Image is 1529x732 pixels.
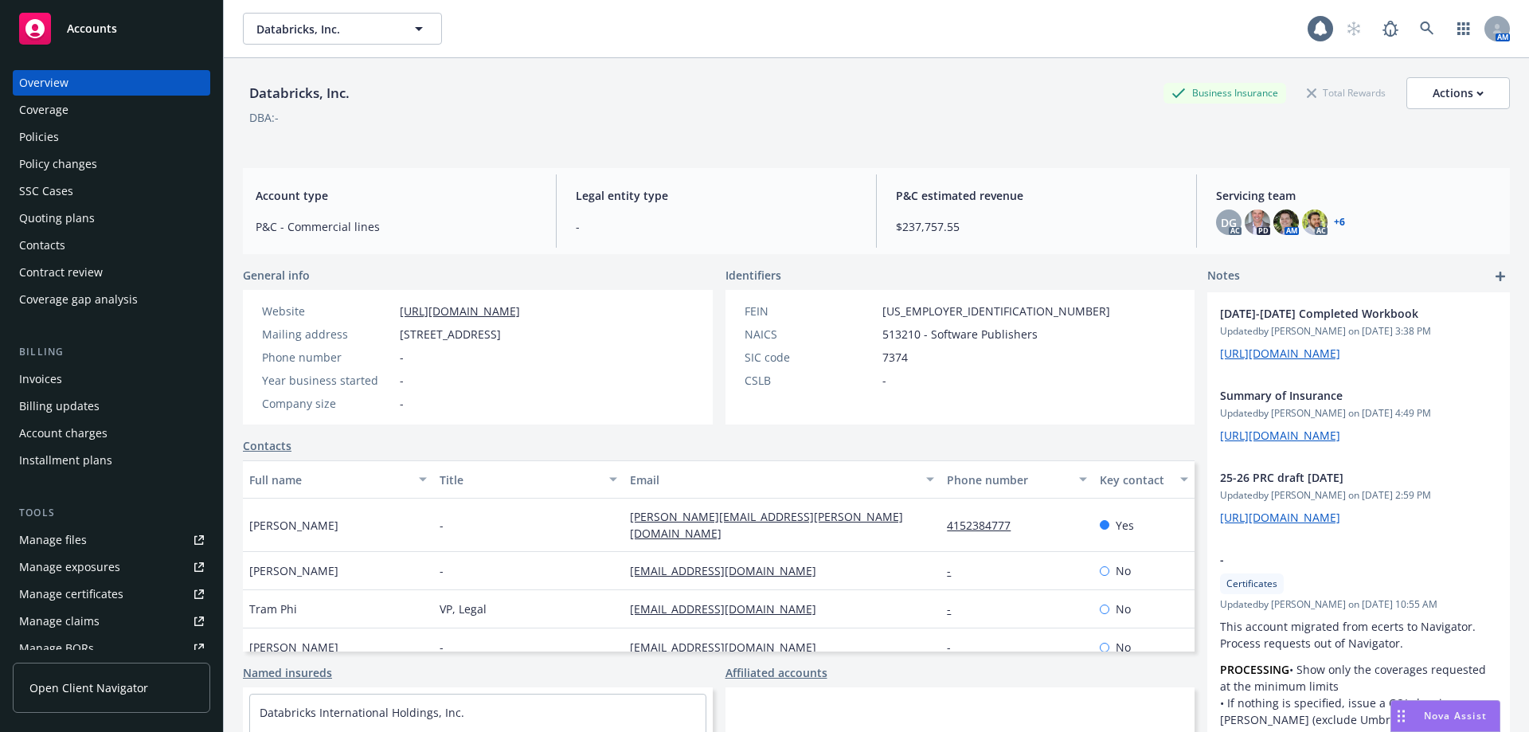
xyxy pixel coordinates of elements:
a: - [947,563,964,578]
a: Manage BORs [13,636,210,661]
span: Certificates [1226,577,1277,591]
span: Accounts [67,22,117,35]
a: [PERSON_NAME][EMAIL_ADDRESS][PERSON_NAME][DOMAIN_NAME] [630,509,903,541]
span: 7374 [882,349,908,366]
div: Installment plans [19,448,112,473]
span: Account type [256,187,537,204]
a: Manage files [13,527,210,553]
button: Databricks, Inc. [243,13,442,45]
span: - [576,218,857,235]
div: Summary of InsuranceUpdatedby [PERSON_NAME] on [DATE] 4:49 PM[URL][DOMAIN_NAME] [1207,374,1510,456]
span: [PERSON_NAME] [249,562,338,579]
span: [US_EMPLOYER_IDENTIFICATION_NUMBER] [882,303,1110,319]
div: Key contact [1100,472,1171,488]
div: Billing updates [19,393,100,419]
span: Updated by [PERSON_NAME] on [DATE] 10:55 AM [1220,597,1497,612]
div: Invoices [19,366,62,392]
span: 513210 - Software Publishers [882,326,1038,343]
a: Manage exposures [13,554,210,580]
a: 4152384777 [947,518,1023,533]
div: Coverage gap analysis [19,287,138,312]
a: add [1491,267,1510,286]
div: FEIN [745,303,876,319]
button: Key contact [1093,460,1195,499]
a: [EMAIL_ADDRESS][DOMAIN_NAME] [630,563,829,578]
span: Summary of Insurance [1220,387,1456,404]
a: Contacts [243,437,291,454]
a: - [947,601,964,617]
div: Title [440,472,600,488]
a: [EMAIL_ADDRESS][DOMAIN_NAME] [630,601,829,617]
a: Search [1411,13,1443,45]
div: Actions [1433,78,1484,108]
img: photo [1273,209,1299,235]
a: [URL][DOMAIN_NAME] [1220,428,1340,443]
div: Policy changes [19,151,97,177]
button: Full name [243,460,433,499]
a: [URL][DOMAIN_NAME] [400,303,520,319]
div: Manage claims [19,609,100,634]
span: P&C - Commercial lines [256,218,537,235]
span: Tram Phi [249,601,297,617]
span: - [400,372,404,389]
a: Switch app [1448,13,1480,45]
div: Manage files [19,527,87,553]
a: +6 [1334,217,1345,227]
div: Databricks, Inc. [243,83,356,104]
a: Manage certificates [13,581,210,607]
p: This account migrated from ecerts to Navigator. Process requests out of Navigator. [1220,618,1497,652]
span: $237,757.55 [896,218,1177,235]
div: Year business started [262,372,393,389]
button: Title [433,460,624,499]
strong: PROCESSING [1220,662,1289,677]
span: Yes [1116,517,1134,534]
button: Actions [1406,77,1510,109]
span: Nova Assist [1424,709,1487,722]
div: Business Insurance [1163,83,1286,103]
span: Updated by [PERSON_NAME] on [DATE] 3:38 PM [1220,324,1497,339]
a: SSC Cases [13,178,210,204]
a: Coverage gap analysis [13,287,210,312]
div: Tools [13,505,210,521]
span: [PERSON_NAME] [249,639,338,656]
button: Phone number [940,460,1093,499]
span: No [1116,601,1131,617]
span: [DATE]-[DATE] Completed Workbook [1220,305,1456,322]
div: NAICS [745,326,876,343]
span: - [400,349,404,366]
a: Overview [13,70,210,96]
a: Account charges [13,421,210,446]
a: - [947,640,964,655]
div: Phone number [947,472,1069,488]
a: Contacts [13,233,210,258]
div: Manage certificates [19,581,123,607]
a: [EMAIL_ADDRESS][DOMAIN_NAME] [630,640,829,655]
span: Notes [1207,267,1240,286]
span: [PERSON_NAME] [249,517,338,534]
span: VP, Legal [440,601,487,617]
div: SIC code [745,349,876,366]
a: [URL][DOMAIN_NAME] [1220,346,1340,361]
div: Manage BORs [19,636,94,661]
span: - [440,562,444,579]
a: Named insureds [243,664,332,681]
a: Start snowing [1338,13,1370,45]
div: Contacts [19,233,65,258]
a: Billing updates [13,393,210,419]
div: [DATE]-[DATE] Completed WorkbookUpdatedby [PERSON_NAME] on [DATE] 3:38 PM[URL][DOMAIN_NAME] [1207,292,1510,374]
div: CSLB [745,372,876,389]
div: Quoting plans [19,206,95,231]
div: SSC Cases [19,178,73,204]
a: Manage claims [13,609,210,634]
span: Servicing team [1216,187,1497,204]
a: Policy changes [13,151,210,177]
span: No [1116,639,1131,656]
span: Open Client Navigator [29,679,148,696]
span: General info [243,267,310,284]
div: Company size [262,395,393,412]
img: photo [1245,209,1270,235]
div: DBA: - [249,109,279,126]
a: [URL][DOMAIN_NAME] [1220,510,1340,525]
span: - [400,395,404,412]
